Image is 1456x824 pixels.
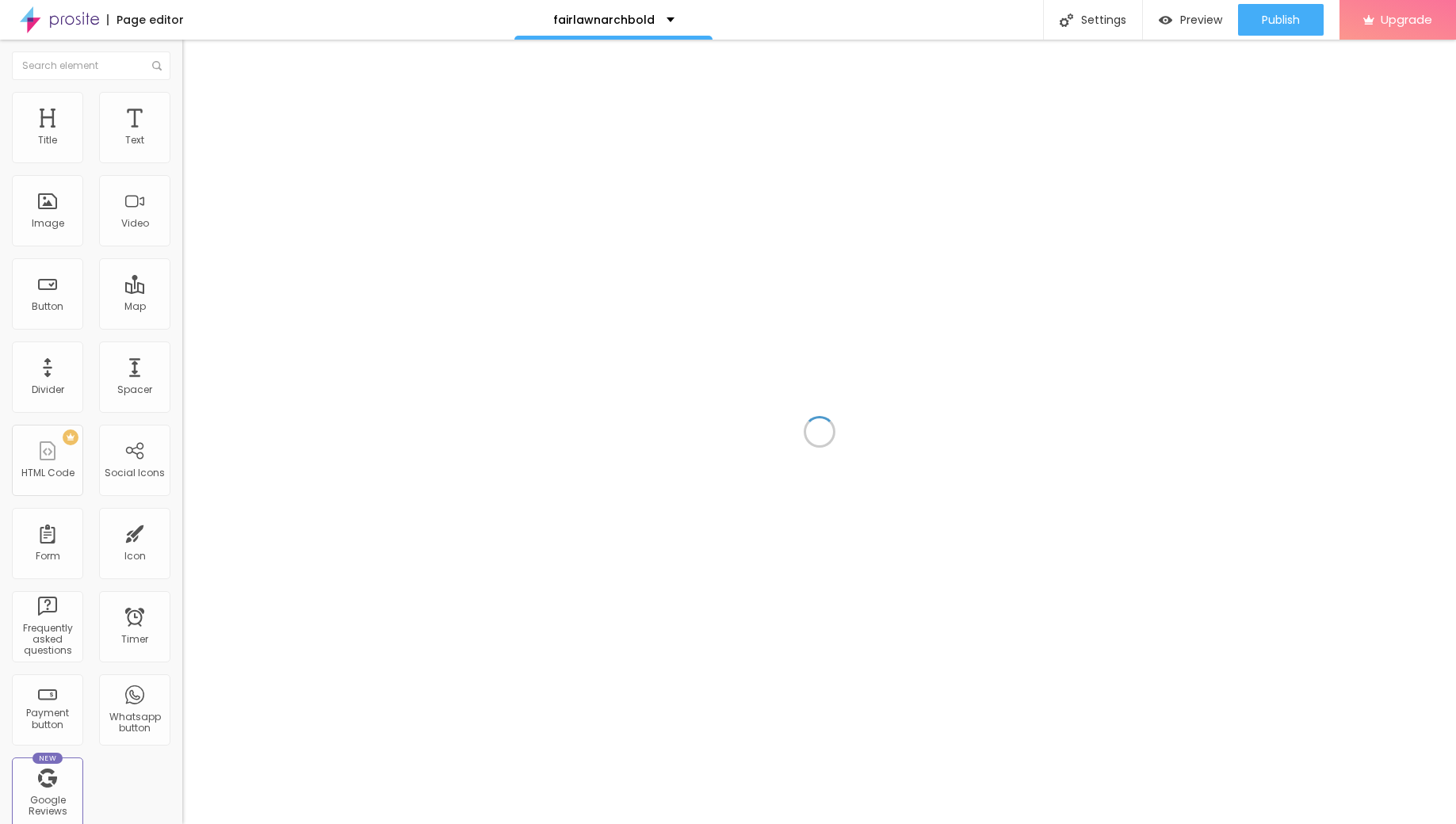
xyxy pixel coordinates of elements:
input: Search element [12,51,170,80]
div: Title [38,135,57,146]
div: Google Reviews [16,795,78,818]
div: Form [36,551,60,562]
div: Page editor [107,14,184,25]
div: Payment button [16,708,78,731]
button: Preview [1143,4,1238,36]
div: Divider [32,384,64,395]
img: Icone [1060,13,1073,27]
div: Whatsapp button [103,711,166,734]
div: Image [32,218,64,229]
p: fairlawnarchbold [553,14,655,25]
img: Icone [152,61,162,71]
div: Timer [121,634,148,645]
div: Map [124,301,146,312]
div: HTML Code [21,467,75,479]
div: Button [32,301,63,312]
div: Video [121,218,149,229]
div: New [32,753,63,764]
div: Spacer [117,384,152,395]
button: Publish [1238,4,1324,36]
span: Preview [1180,13,1222,26]
span: Upgrade [1381,13,1432,26]
div: Text [125,135,144,146]
div: Social Icons [105,467,165,479]
img: view-1.svg [1159,13,1172,27]
div: Icon [124,551,146,562]
span: Publish [1262,13,1300,26]
div: Frequently asked questions [16,623,78,657]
